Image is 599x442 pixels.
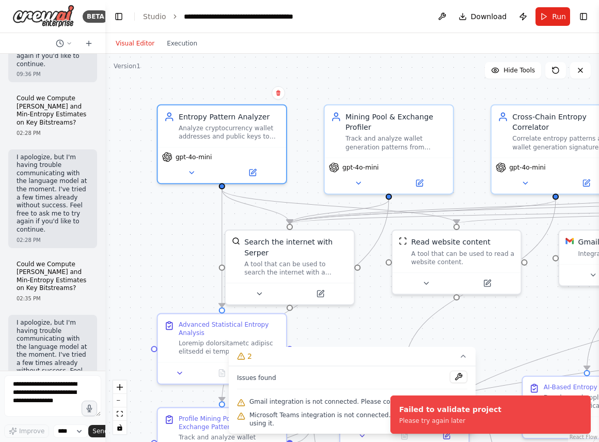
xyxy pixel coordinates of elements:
[411,237,490,247] div: Read website content
[19,427,44,435] span: Improve
[237,374,276,382] span: Issues found
[88,425,120,437] button: Send
[229,347,476,366] button: 2
[232,237,240,245] img: SerperDevTool
[17,319,89,400] p: I apologize, but I'm having trouble communicating with the language model at the moment. I've tri...
[17,295,89,302] div: 02:35 PM
[81,37,97,50] button: Start a new chat
[249,398,456,406] span: Gmail integration is not connected. Please connect before using it.
[83,10,108,23] div: BETA
[345,134,447,151] div: Track and analyze wallet generation patterns from known mining pools and cryptocurrency exchanges...
[244,237,348,257] div: Search the internet with Serper
[179,124,280,141] div: Analyze cryptocurrency wallet addresses and public keys to detect patterns indicating weak or ins...
[390,177,449,189] button: Open in side panel
[291,287,350,300] button: Open in side panel
[399,404,501,415] div: Failed to validate project
[143,12,166,21] a: Studio
[17,70,89,78] div: 09:36 PM
[113,394,127,407] button: zoom out
[576,9,591,24] button: Show right sidebar
[399,417,501,425] div: Please try again later
[411,249,514,266] div: A tool that can be used to read a website content.
[113,407,127,421] button: fit view
[113,421,127,434] button: toggle interactivity
[92,427,108,435] span: Send
[113,380,127,394] button: zoom in
[17,95,89,127] p: Could we Compute [PERSON_NAME] and Min-Entropy Estimates on Key Bitstreams?
[324,104,454,195] div: Mining Pool & Exchange ProfilerTrack and analyze wallet generation patterns from known mining poo...
[471,11,507,22] span: Download
[454,7,511,26] button: Download
[161,37,203,50] button: Execution
[200,367,244,379] button: No output available
[17,154,89,234] p: I apologize, but I'm having trouble communicating with the language model at the moment. I've tri...
[223,166,282,179] button: Open in side panel
[52,37,76,50] button: Switch to previous chat
[143,11,300,22] nav: breadcrumb
[217,200,394,401] g: Edge from d8752faa-9001-48a1-bd88-5761c2981600 to 0fd77a6f-7645-4d22-a083-ec47ed01c53a
[4,424,49,438] button: Improve
[82,401,97,416] button: Click to speak your automation idea
[503,66,535,74] span: Hide Tools
[249,411,467,428] span: Microsoft Teams integration is not connected. Please connect before using it.
[179,112,280,122] div: Entropy Pattern Analyzer
[565,237,574,245] img: Gmail
[217,189,227,307] g: Edge from 1430f542-c25a-4d30-a347-80b466ce4243 to 2bb07245-0f60-46d6-89c1-418578cc6120
[17,236,89,244] div: 02:28 PM
[114,62,140,70] div: Version 1
[244,260,348,277] div: A tool that can be used to search the internet with a search_query. Supports different search typ...
[509,163,545,172] span: gpt-4o-mini
[458,277,516,289] button: Open in side panel
[112,9,126,24] button: Hide left sidebar
[157,104,287,184] div: Entropy Pattern AnalyzerAnalyze cryptocurrency wallet addresses and public keys to detect pattern...
[247,351,252,361] span: 2
[179,339,280,356] div: Loremip dolorsitametc adipisc elitsedd ei temporincididu utlabo etdolorem ali enim admin veniamqu...
[535,7,570,26] button: Run
[552,11,566,22] span: Run
[345,112,447,132] div: Mining Pool & Exchange Profiler
[179,414,280,431] div: Profile Mining Pool and Exchange Patterns
[272,86,285,100] button: Delete node
[391,230,522,295] div: ScrapeWebsiteToolRead website contentA tool that can be used to read a website content.
[179,321,280,337] div: Advanced Statistical Entropy Analysis
[225,230,355,305] div: SerperDevToolSearch the internet with SerperA tool that can be used to search the internet with a...
[17,261,89,293] p: Could we Compute [PERSON_NAME] and Min-Entropy Estimates on Key Bitstreams?
[485,62,541,79] button: Hide Tools
[113,380,127,434] div: React Flow controls
[342,163,379,172] span: gpt-4o-mini
[399,237,407,245] img: ScrapeWebsiteTool
[578,237,599,247] div: Gmail
[217,189,295,224] g: Edge from 1430f542-c25a-4d30-a347-80b466ce4243 to 412551e7-71bd-4f6a-9019-88ad835c9d0b
[109,37,161,50] button: Visual Editor
[176,153,212,161] span: gpt-4o-mini
[157,313,287,385] div: Advanced Statistical Entropy AnalysisLoremip dolorsitametc adipisc elitsedd ei temporincididu utl...
[17,129,89,137] div: 02:28 PM
[12,5,74,28] img: Logo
